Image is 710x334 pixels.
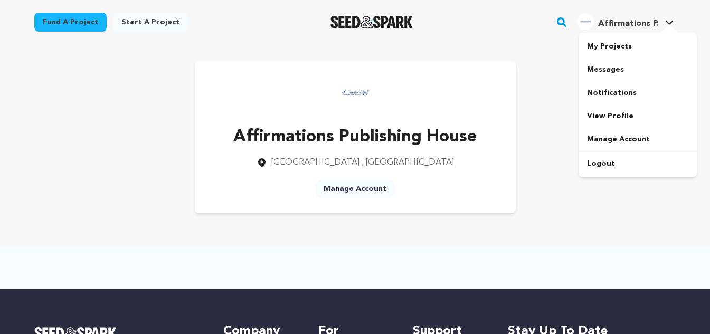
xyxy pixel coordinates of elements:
[577,13,594,30] img: 818fa401b6f95638.jpg
[271,158,359,167] span: [GEOGRAPHIC_DATA]
[579,152,697,175] a: Logout
[233,125,477,150] p: Affirmations Publishing House
[334,72,376,114] img: https://seedandspark-static.s3.us-east-2.amazonaws.com/images/User/002/311/070/medium/818fa401b6f...
[579,35,697,58] a: My Projects
[330,16,413,28] img: Seed&Spark Logo Dark Mode
[34,13,107,32] a: Fund a project
[330,16,413,28] a: Seed&Spark Homepage
[579,81,697,104] a: Notifications
[579,58,697,81] a: Messages
[362,158,454,167] span: , [GEOGRAPHIC_DATA]
[575,11,676,33] span: Affirmations P.'s Profile
[577,13,659,30] div: Affirmations P.'s Profile
[575,11,676,30] a: Affirmations P.'s Profile
[315,179,395,198] a: Manage Account
[113,13,188,32] a: Start a project
[579,128,697,151] a: Manage Account
[579,104,697,128] a: View Profile
[598,20,659,28] span: Affirmations P.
